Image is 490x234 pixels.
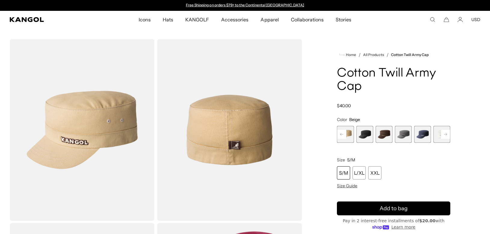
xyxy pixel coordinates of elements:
[375,126,392,143] div: 5 of 9
[356,51,361,58] li: /
[430,17,435,22] summary: Search here
[444,17,449,22] button: Cart
[215,11,254,28] a: Accessories
[458,17,463,22] a: Account
[260,11,279,28] span: Apparel
[221,11,248,28] span: Accessories
[183,3,307,8] div: Announcement
[345,53,356,57] span: Home
[414,126,431,143] label: Navy
[336,11,351,28] span: Stories
[139,11,151,28] span: Icons
[337,51,450,58] nav: breadcrumbs
[363,53,384,57] a: All Products
[285,11,330,28] a: Collaborations
[337,166,350,179] div: S/M
[179,11,215,28] a: KANGOLF
[185,11,209,28] span: KANGOLF
[380,204,408,213] span: Add to bag
[347,157,355,163] span: S/M
[391,53,429,57] a: Cotton Twill Army Cap
[337,67,450,93] h1: Cotton Twill Army Cap
[183,3,307,8] slideshow-component: Announcement bar
[337,183,357,189] span: Size Guide
[254,11,285,28] a: Apparel
[337,126,354,143] label: Beige
[471,17,480,22] button: USD
[337,103,351,108] span: $40.00
[433,126,450,143] div: 8 of 9
[353,166,366,179] div: L/XL
[337,201,450,215] button: Add to bag
[183,3,307,8] div: 1 of 2
[349,117,360,122] span: Beige
[433,126,450,143] label: White
[163,11,173,28] span: Hats
[291,11,324,28] span: Collaborations
[10,39,155,221] img: color-beige
[157,39,302,221] img: color-beige
[356,126,373,143] div: 4 of 9
[368,166,381,179] div: XXL
[356,126,373,143] label: Black
[186,3,304,7] a: Free Shipping on orders $79+ to the Continental [GEOGRAPHIC_DATA]
[157,11,179,28] a: Hats
[414,126,431,143] div: 7 of 9
[395,126,412,143] label: Grey
[337,126,354,143] div: 3 of 9
[339,52,356,58] a: Home
[10,17,91,22] a: Kangol
[330,11,357,28] a: Stories
[337,157,345,163] span: Size
[337,117,347,122] span: Color
[375,126,392,143] label: Brown
[395,126,412,143] div: 6 of 9
[384,51,389,58] li: /
[133,11,157,28] a: Icons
